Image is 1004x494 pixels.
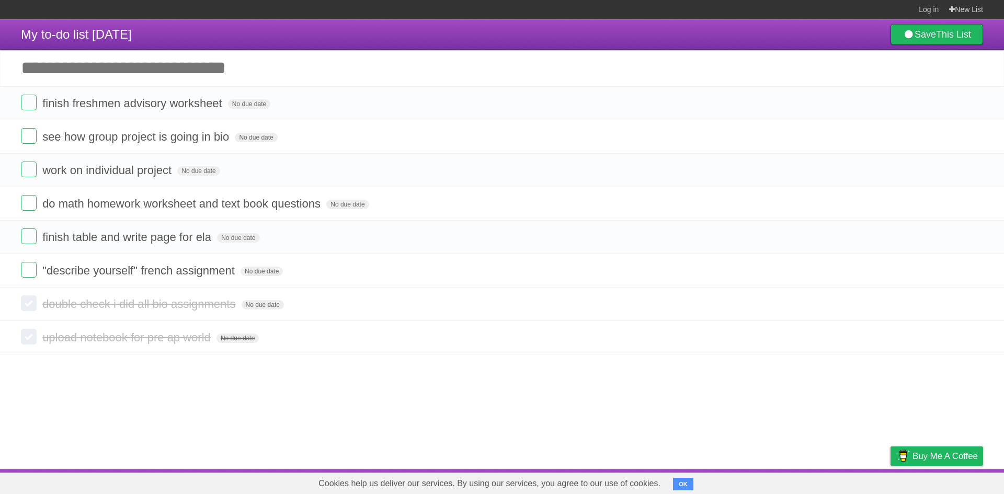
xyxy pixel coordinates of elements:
span: do math homework worksheet and text book questions [42,197,323,210]
button: OK [673,478,693,490]
label: Done [21,262,37,278]
span: work on individual project [42,164,174,177]
label: Done [21,295,37,311]
a: About [751,472,773,491]
a: Developers [786,472,828,491]
span: Buy me a coffee [912,447,978,465]
span: My to-do list [DATE] [21,27,132,41]
a: Suggest a feature [917,472,983,491]
label: Done [21,228,37,244]
label: Done [21,329,37,344]
img: Buy me a coffee [896,447,910,465]
a: Privacy [877,472,904,491]
span: No due date [241,267,283,276]
a: SaveThis List [891,24,983,45]
span: No due date [235,133,277,142]
label: Done [21,195,37,211]
span: No due date [228,99,270,109]
span: No due date [177,166,220,176]
span: No due date [217,233,259,243]
span: No due date [242,300,284,309]
label: Done [21,162,37,177]
label: Done [21,95,37,110]
label: Done [21,128,37,144]
span: finish table and write page for ela [42,231,214,244]
b: This List [936,29,971,40]
span: "describe yourself" french assignment [42,264,237,277]
span: No due date [326,200,369,209]
span: upload notebook for pre ap world [42,331,213,344]
span: No due date [216,334,259,343]
a: Buy me a coffee [891,446,983,466]
a: Terms [841,472,864,491]
span: Cookies help us deliver our services. By using our services, you agree to our use of cookies. [308,473,671,494]
span: see how group project is going in bio [42,130,232,143]
span: finish freshmen advisory worksheet [42,97,225,110]
span: double check i did all bio assignments [42,297,238,311]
